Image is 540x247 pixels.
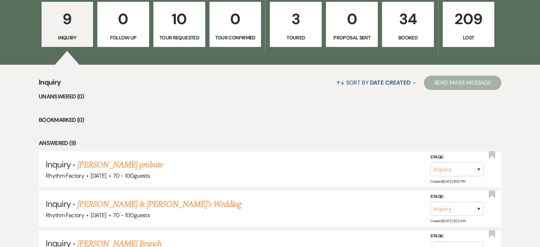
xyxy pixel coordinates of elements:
span: Inquiry [39,77,61,92]
p: Booked [387,34,429,42]
span: Rhythm Factory [46,172,84,179]
label: Stage: [430,193,484,201]
li: Unanswered (0) [39,92,501,101]
a: 209Lost [443,2,495,47]
a: 0Proposal Sent [326,2,378,47]
p: Tour Requested [158,34,201,42]
a: 10Tour Requested [153,2,205,47]
span: Created: [DATE] 11:00 PM [430,179,465,184]
li: Answered (9) [39,139,501,148]
span: [DATE] [91,211,106,219]
li: Bookmarked (0) [39,116,501,125]
p: 0 [102,7,144,31]
p: Follow Up [102,34,144,42]
a: [PERSON_NAME] probate [77,159,163,171]
p: Inquiry [46,34,89,42]
span: ↑↓ [336,79,345,86]
p: 0 [331,7,373,31]
p: Toured [274,34,317,42]
a: 3Toured [270,2,322,47]
span: Inquiry [46,198,71,209]
span: 70 - 100 guests [113,211,150,219]
p: 0 [214,7,257,31]
span: [DATE] [91,172,106,179]
span: 70 - 100 guests [113,172,150,179]
button: Sort By Date Created [333,73,419,92]
label: Stage: [430,154,484,161]
button: Send Mass Message [424,76,501,90]
a: 34Booked [382,2,434,47]
p: 9 [46,7,89,31]
p: Tour Confirmed [214,34,257,42]
a: 0Follow Up [97,2,149,47]
span: Date Created [370,79,410,86]
a: 9Inquiry [42,2,93,47]
p: Proposal Sent [331,34,373,42]
span: Rhythm Factory [46,211,84,219]
label: Stage: [430,232,484,240]
p: 209 [447,7,490,31]
span: Created: [DATE] 9:22 AM [430,219,465,223]
a: [PERSON_NAME] & [PERSON_NAME]'s Wedding [77,198,241,211]
a: 0Tour Confirmed [209,2,261,47]
p: 3 [274,7,317,31]
p: 34 [387,7,429,31]
p: 10 [158,7,201,31]
p: Lost [447,34,490,42]
span: Inquiry [46,159,71,170]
